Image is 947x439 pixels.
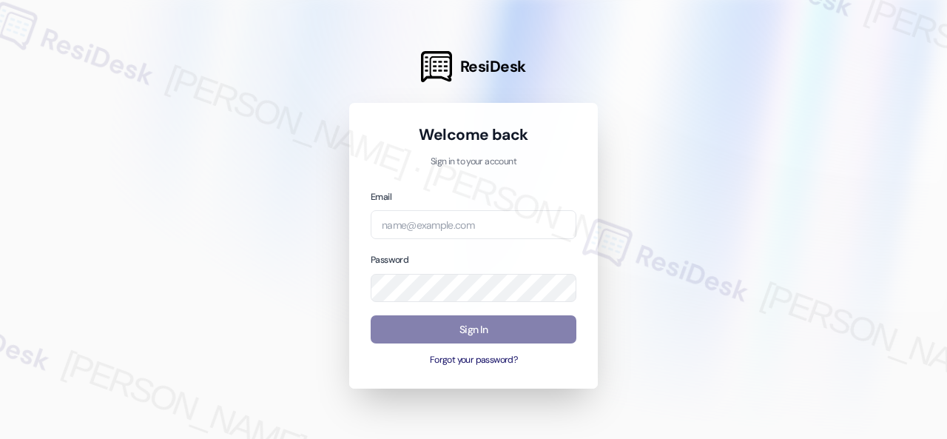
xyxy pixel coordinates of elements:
h1: Welcome back [371,124,576,145]
label: Email [371,191,391,203]
span: ResiDesk [460,56,526,77]
button: Sign In [371,315,576,344]
p: Sign in to your account [371,155,576,169]
img: ResiDesk Logo [421,51,452,82]
label: Password [371,254,408,266]
button: Forgot your password? [371,354,576,367]
input: name@example.com [371,210,576,239]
